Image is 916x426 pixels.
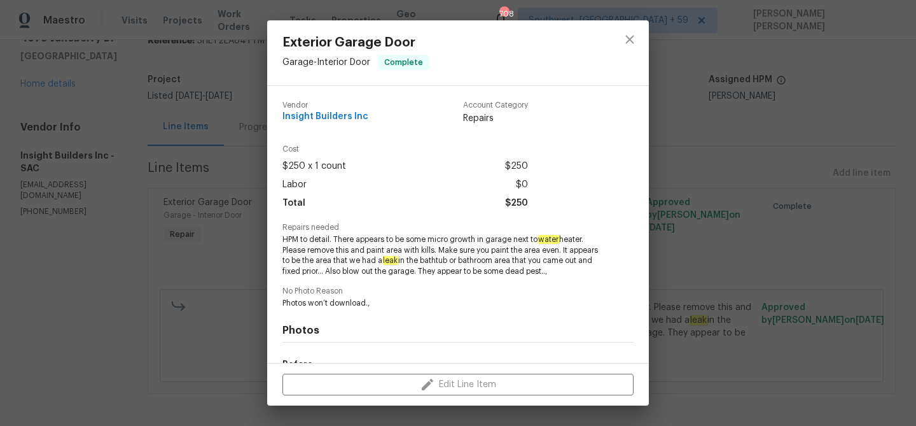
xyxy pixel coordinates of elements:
span: Account Category [463,101,528,110]
div: 708 [499,8,508,20]
span: HPM to detail. There appears to be some micro growth in garage next to heater. Please remove this... [282,234,599,277]
span: Photos won’t download., [282,298,599,309]
span: $0 [516,176,528,194]
span: Repairs needed [282,224,634,232]
span: Labor [282,176,307,194]
span: Total [282,194,305,213]
span: Repairs [463,112,528,125]
span: Exterior Garage Door [282,36,429,50]
span: $250 x 1 count [282,157,346,176]
h4: Photos [282,324,634,337]
h5: Before [282,360,313,369]
em: leak [382,256,398,265]
span: Vendor [282,101,368,110]
span: Cost [282,145,528,153]
span: Complete [379,56,428,69]
span: $250 [505,157,528,176]
span: Insight Builders Inc [282,112,368,122]
span: No Photo Reason [282,287,634,295]
span: Garage - Interior Door [282,58,370,67]
em: water [538,235,559,244]
span: $250 [505,194,528,213]
button: close [614,24,645,55]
